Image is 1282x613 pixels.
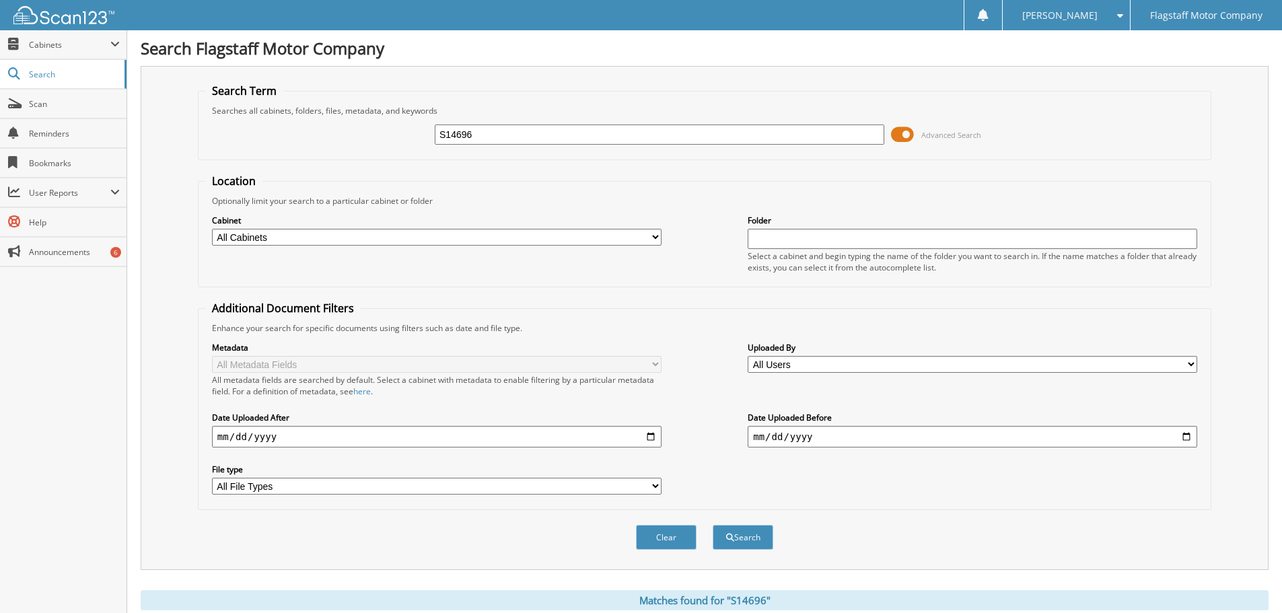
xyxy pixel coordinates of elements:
img: scan123-logo-white.svg [13,6,114,24]
label: Uploaded By [748,342,1197,353]
span: [PERSON_NAME] [1022,11,1098,20]
span: User Reports [29,187,110,199]
button: Search [713,525,773,550]
div: 6 [110,247,121,258]
label: Date Uploaded Before [748,412,1197,423]
legend: Location [205,174,262,188]
legend: Search Term [205,83,283,98]
label: Folder [748,215,1197,226]
label: Metadata [212,342,662,353]
label: Date Uploaded After [212,412,662,423]
div: Enhance your search for specific documents using filters such as date and file type. [205,322,1204,334]
label: Cabinet [212,215,662,226]
div: All metadata fields are searched by default. Select a cabinet with metadata to enable filtering b... [212,374,662,397]
span: Advanced Search [921,130,981,140]
span: Scan [29,98,120,110]
div: Searches all cabinets, folders, files, metadata, and keywords [205,105,1204,116]
div: Matches found for "S14696" [141,590,1269,610]
div: Select a cabinet and begin typing the name of the folder you want to search in. If the name match... [748,250,1197,273]
div: Optionally limit your search to a particular cabinet or folder [205,195,1204,207]
input: start [212,426,662,447]
span: Bookmarks [29,157,120,169]
h1: Search Flagstaff Motor Company [141,37,1269,59]
span: Search [29,69,118,80]
span: Reminders [29,128,120,139]
input: end [748,426,1197,447]
label: File type [212,464,662,475]
span: Help [29,217,120,228]
a: here [353,386,371,397]
span: Flagstaff Motor Company [1150,11,1262,20]
button: Clear [636,525,697,550]
legend: Additional Document Filters [205,301,361,316]
span: Cabinets [29,39,110,50]
span: Announcements [29,246,120,258]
